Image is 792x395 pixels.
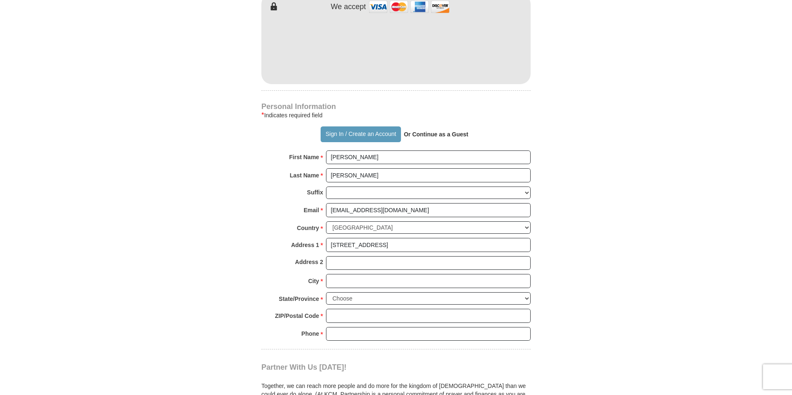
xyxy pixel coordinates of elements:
[295,256,323,268] strong: Address 2
[289,151,319,163] strong: First Name
[291,239,319,251] strong: Address 1
[331,2,366,12] h4: We accept
[261,110,531,120] div: Indicates required field
[261,363,347,371] span: Partner With Us [DATE]!
[302,328,319,339] strong: Phone
[261,103,531,110] h4: Personal Information
[279,293,319,305] strong: State/Province
[308,275,319,287] strong: City
[404,131,468,138] strong: Or Continue as a Guest
[275,310,319,322] strong: ZIP/Postal Code
[307,187,323,198] strong: Suffix
[290,170,319,181] strong: Last Name
[321,126,401,142] button: Sign In / Create an Account
[297,222,319,234] strong: Country
[304,204,319,216] strong: Email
